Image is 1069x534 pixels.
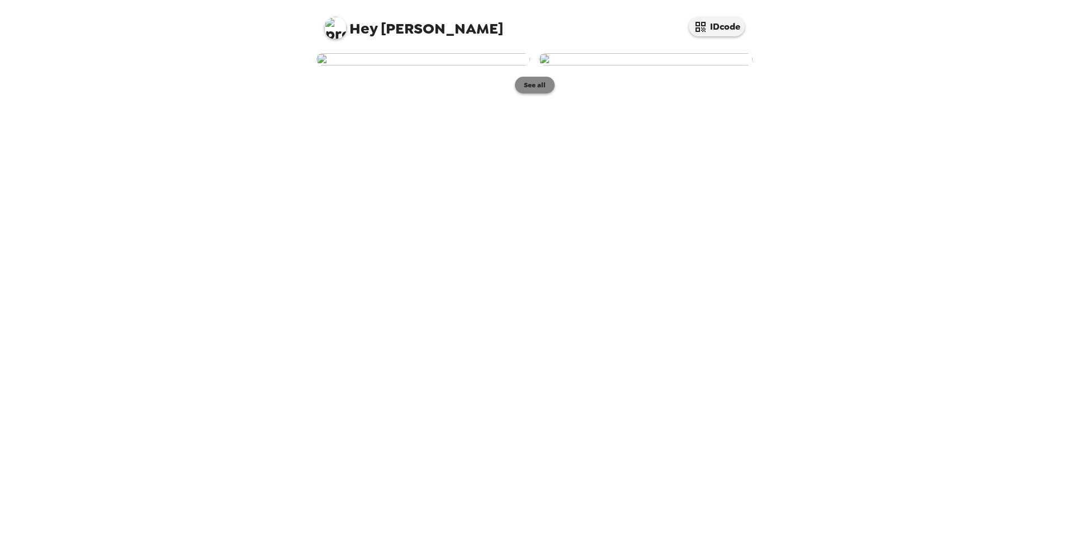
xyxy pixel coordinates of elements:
[324,17,347,39] img: profile pic
[349,18,377,39] span: Hey
[324,11,503,36] span: [PERSON_NAME]
[316,53,530,65] img: user-278678
[515,77,555,93] button: See all
[689,17,745,36] button: IDcode
[539,53,753,65] img: user-278673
